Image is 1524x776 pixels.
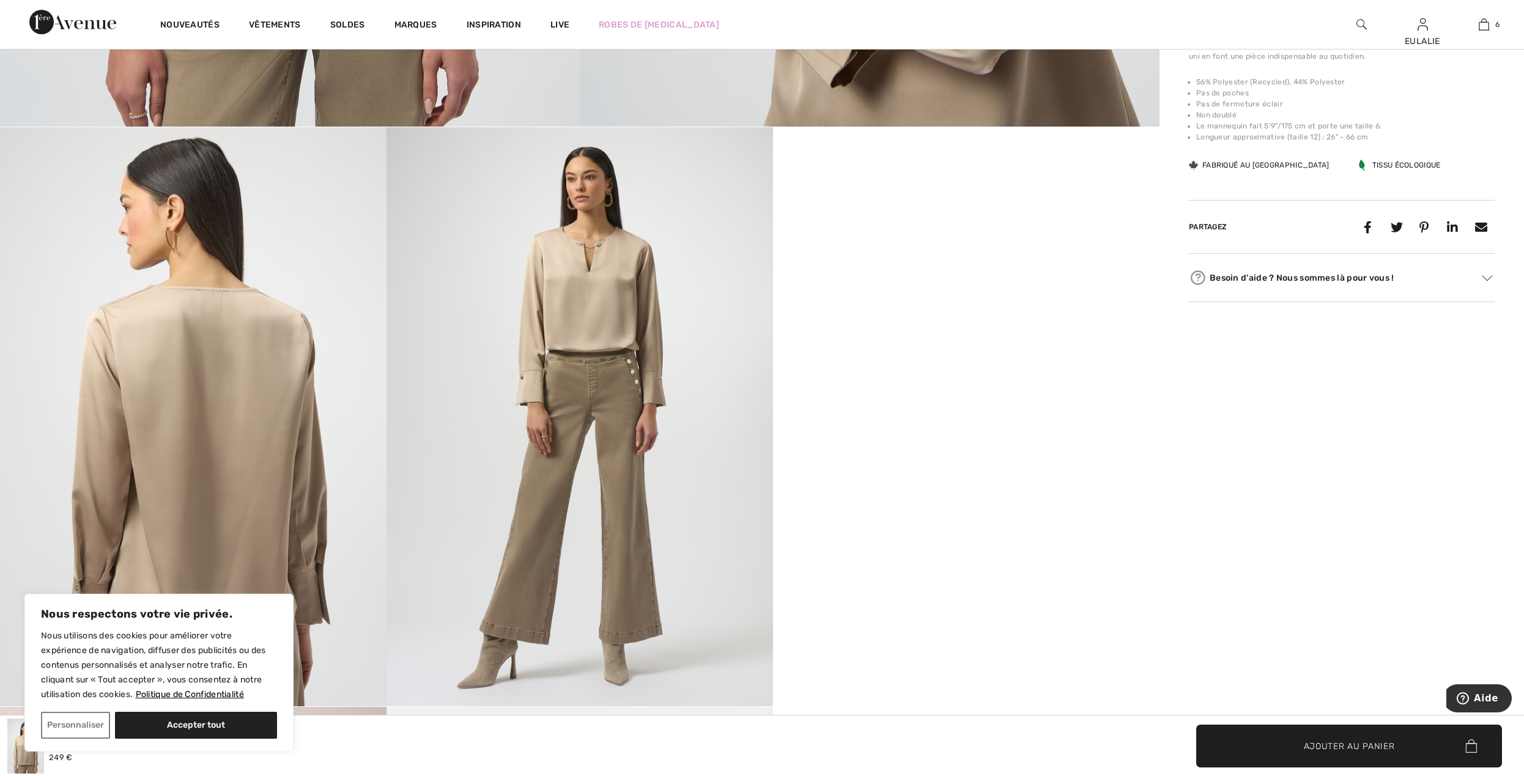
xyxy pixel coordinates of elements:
p: Nous utilisons des cookies pour améliorer votre expérience de navigation, diffuser des publicités... [41,629,277,702]
span: Inspiration [467,20,521,32]
img: Chic &agrave; col en V mod&egrave;le 254135. 4 [387,127,773,706]
img: 1ère Avenue [29,10,116,34]
img: Arrow2.svg [1482,275,1493,281]
li: Non doublé [1196,109,1495,120]
button: Accepter tout [115,712,277,739]
a: Robes de [MEDICAL_DATA] [599,18,719,31]
button: Personnaliser [41,712,110,739]
span: 6 [1495,19,1500,30]
div: Besoin d'aide ? Nous sommes là pour vous ! [1189,268,1495,287]
p: Nous respectons votre vie privée. [41,607,277,621]
a: Live [550,18,569,31]
a: Marques [394,20,437,32]
video: Your browser does not support the video tag. [773,127,1160,320]
span: Partagez [1189,223,1227,231]
a: 6 [1454,17,1514,32]
span: Ajouter au panier [1304,739,1395,752]
span: 249 € [49,753,73,762]
li: Le mannequin fait 5'9"/175 cm et porte une taille 6. [1196,120,1495,131]
a: Se connecter [1418,18,1428,30]
img: Chic &agrave; col en V mod&egrave;le 254135 [7,719,44,774]
li: Pas de fermeture éclair [1196,98,1495,109]
img: recherche [1356,17,1367,32]
div: TISSU éCOLOGIQUE [1359,160,1441,171]
img: Mon panier [1479,17,1489,32]
a: Politique de Confidentialité [135,689,245,700]
iframe: Ouvre un widget dans lequel vous pouvez trouver plus d’informations [1446,684,1512,715]
div: Nous respectons votre vie privée. [24,594,294,752]
li: 56% Polyester (Recycled), 44% Polyester [1196,76,1495,87]
img: Bag.svg [1465,739,1477,753]
div: Fabriqué au [GEOGRAPHIC_DATA] [1189,160,1330,171]
li: Pas de poches [1196,87,1495,98]
button: Ajouter au panier [1196,725,1502,767]
div: EULALIE [1393,35,1452,48]
li: Longueur approximative (taille 12) : 26" - 66 cm [1196,131,1495,142]
a: Vêtements [249,20,301,32]
img: Mes infos [1418,17,1428,32]
a: Nouveautés [160,20,220,32]
a: Soldes [330,20,365,32]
